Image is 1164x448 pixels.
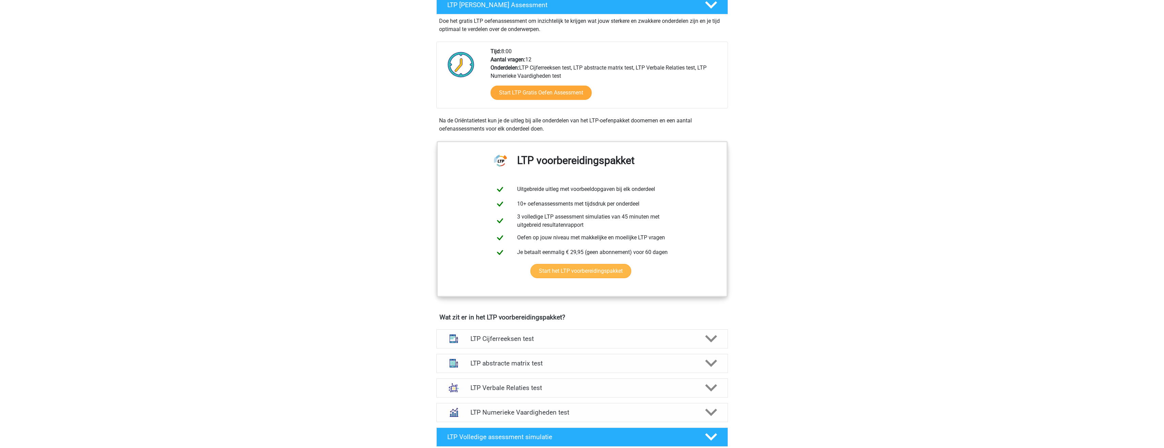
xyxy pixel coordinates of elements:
[470,408,694,416] h4: LTP Numerieke Vaardigheden test
[491,64,519,71] b: Onderdelen:
[445,379,463,397] img: analogieen
[530,264,631,278] a: Start het LTP voorbereidingspakket
[444,47,478,81] img: Klok
[470,359,694,367] h4: LTP abstracte matrix test
[447,433,694,441] h4: LTP Volledige assessment simulatie
[445,354,463,372] img: abstracte matrices
[434,428,731,447] a: LTP Volledige assessment simulatie
[434,354,731,373] a: abstracte matrices LTP abstracte matrix test
[434,403,731,422] a: numeriek redeneren LTP Numerieke Vaardigheden test
[491,56,525,63] b: Aantal vragen:
[470,335,694,343] h4: LTP Cijferreeksen test
[485,47,727,108] div: 8:00 12 LTP Cijferreeksen test, LTP abstracte matrix test, LTP Verbale Relaties test, LTP Numerie...
[436,117,728,133] div: Na de Oriëntatietest kun je de uitleg bij alle onderdelen van het LTP-oefenpakket doornemen en ee...
[436,14,728,33] div: Doe het gratis LTP oefenassessment om inzichtelijk te krijgen wat jouw sterkere en zwakkere onder...
[434,378,731,398] a: analogieen LTP Verbale Relaties test
[445,330,463,347] img: cijferreeksen
[439,313,725,321] h4: Wat zit er in het LTP voorbereidingspakket?
[447,1,694,9] h4: LTP [PERSON_NAME] Assessment
[491,48,501,55] b: Tijd:
[445,403,463,421] img: numeriek redeneren
[491,86,592,100] a: Start LTP Gratis Oefen Assessment
[470,384,694,392] h4: LTP Verbale Relaties test
[434,329,731,348] a: cijferreeksen LTP Cijferreeksen test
